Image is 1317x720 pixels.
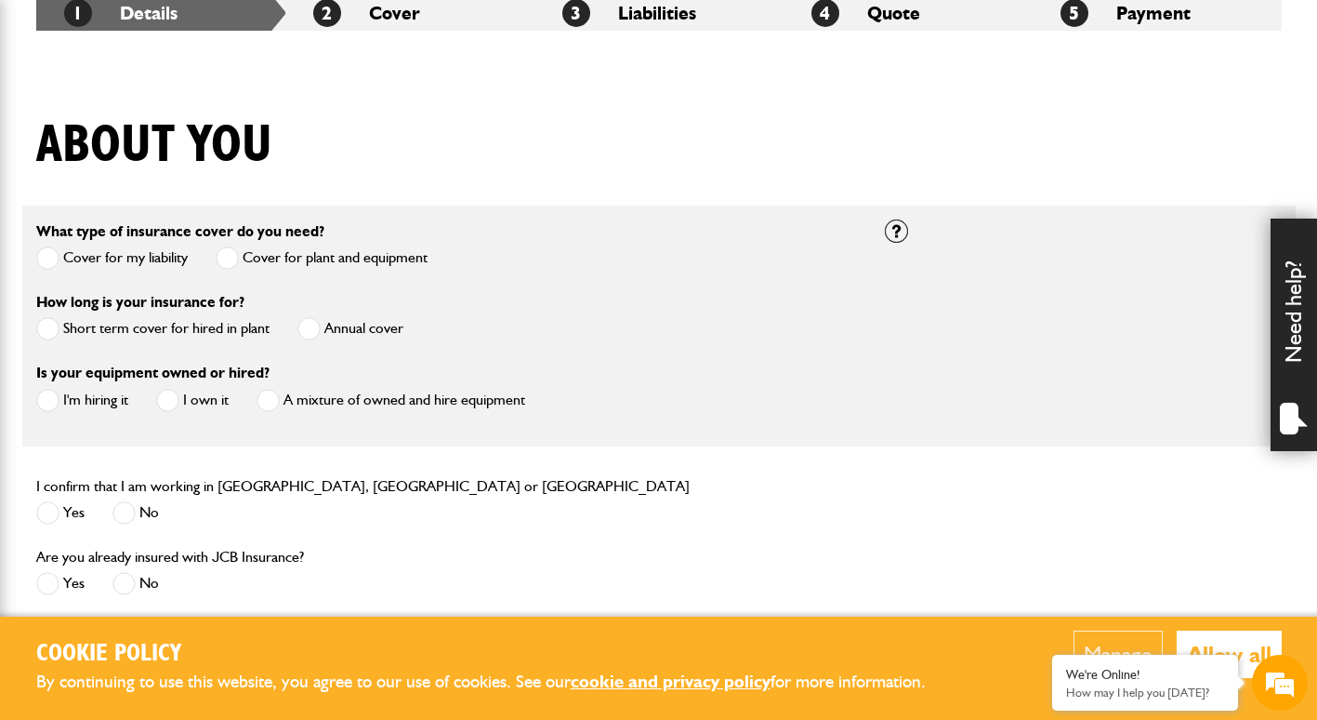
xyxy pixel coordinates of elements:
label: How long is your insurance for? [36,295,244,310]
label: What type of insurance cover do you need? [36,224,324,239]
div: Need help? [1271,219,1317,451]
button: Manage [1073,631,1163,678]
button: Allow all [1177,631,1282,678]
label: Yes [36,572,85,595]
label: I'm hiring it [36,389,128,412]
label: Cover for plant and equipment [216,247,428,270]
label: Yes [36,501,85,525]
label: Annual cover [297,317,403,340]
label: I confirm that I am working in [GEOGRAPHIC_DATA], [GEOGRAPHIC_DATA] or [GEOGRAPHIC_DATA] [36,479,690,494]
label: Are you already insured with JCB Insurance? [36,550,304,565]
div: We're Online! [1066,667,1224,683]
label: No [112,572,159,595]
label: Short term cover for hired in plant [36,317,270,340]
label: No [112,501,159,525]
h1: About you [36,114,272,177]
label: I own it [156,389,229,412]
label: A mixture of owned and hire equipment [257,389,525,412]
p: By continuing to use this website, you agree to our use of cookies. See our for more information. [36,668,956,697]
label: Cover for my liability [36,247,188,270]
label: Is your equipment owned or hired? [36,366,270,380]
p: How may I help you today? [1066,686,1224,700]
a: cookie and privacy policy [571,671,770,692]
h2: Cookie Policy [36,640,956,669]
